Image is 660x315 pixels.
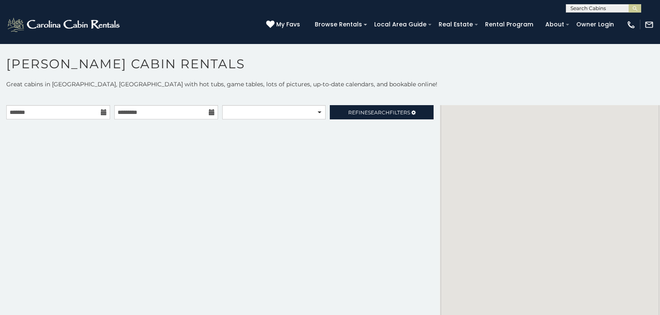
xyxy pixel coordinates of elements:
a: RefineSearchFilters [330,105,434,119]
img: White-1-2.png [6,16,122,33]
img: mail-regular-white.png [645,20,654,29]
a: Owner Login [572,18,618,31]
a: Rental Program [481,18,537,31]
span: Refine Filters [348,109,410,116]
a: Real Estate [434,18,477,31]
a: Browse Rentals [311,18,366,31]
a: My Favs [266,20,302,29]
span: My Favs [276,20,300,29]
a: About [541,18,568,31]
span: Search [368,109,390,116]
a: Local Area Guide [370,18,431,31]
img: phone-regular-white.png [627,20,636,29]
